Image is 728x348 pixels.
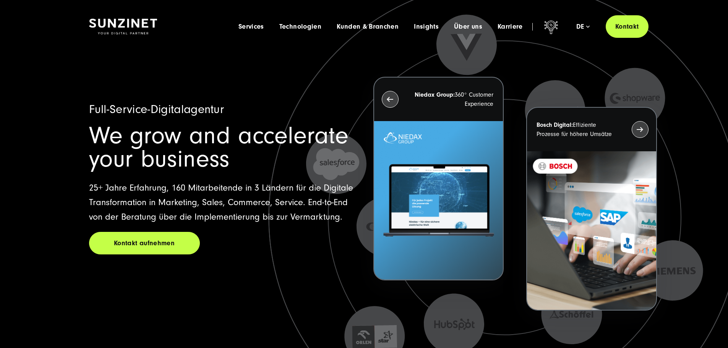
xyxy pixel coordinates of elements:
[498,23,523,31] a: Karriere
[537,121,573,128] strong: Bosch Digital:
[526,107,657,311] button: Bosch Digital:Effiziente Prozesse für höhere Umsätze BOSCH - Kundeprojekt - Digital Transformatio...
[337,23,399,31] a: Kunden & Branchen
[374,121,503,280] img: Letztes Projekt von Niedax. Ein Laptop auf dem die Niedax Website geöffnet ist, auf blauem Hinter...
[89,19,157,35] img: SUNZINET Full Service Digital Agentur
[576,23,590,31] div: de
[414,23,439,31] a: Insights
[373,77,504,280] button: Niedax Group:360° Customer Experience Letztes Projekt von Niedax. Ein Laptop auf dem die Niedax W...
[412,90,493,108] p: 360° Customer Experience
[527,151,656,310] img: BOSCH - Kundeprojekt - Digital Transformation Agentur SUNZINET
[89,181,355,224] p: 25+ Jahre Erfahrung, 160 Mitarbeitende in 3 Ländern für die Digitale Transformation in Marketing,...
[454,23,482,31] a: Über uns
[89,102,224,116] span: Full-Service-Digitalagentur
[89,232,200,254] a: Kontakt aufnehmen
[279,23,321,31] a: Technologien
[537,120,618,139] p: Effiziente Prozesse für höhere Umsätze
[415,91,455,98] strong: Niedax Group:
[606,15,649,38] a: Kontakt
[238,23,264,31] a: Services
[89,122,349,173] span: We grow and accelerate your business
